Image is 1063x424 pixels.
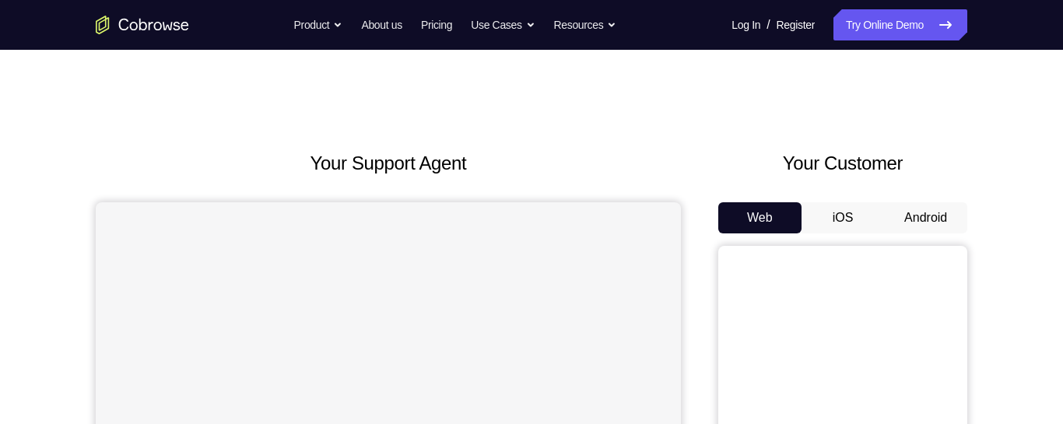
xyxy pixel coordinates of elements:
a: Go to the home page [96,16,189,34]
a: Register [777,9,815,40]
span: / [767,16,770,34]
a: Try Online Demo [833,9,967,40]
button: Web [718,202,802,233]
h2: Your Support Agent [96,149,681,177]
button: Product [294,9,343,40]
h2: Your Customer [718,149,967,177]
button: Use Cases [471,9,535,40]
button: Android [884,202,967,233]
a: About us [361,9,402,40]
a: Pricing [421,9,452,40]
a: Log In [731,9,760,40]
button: iOS [802,202,885,233]
button: Resources [554,9,617,40]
